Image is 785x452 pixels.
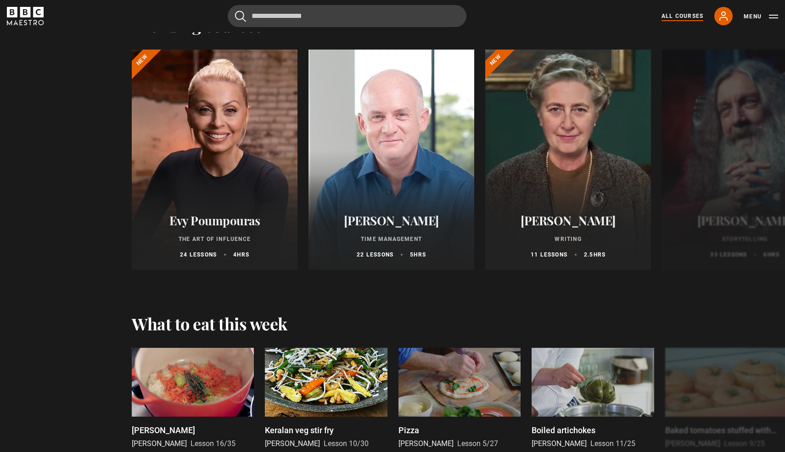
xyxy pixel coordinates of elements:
[265,439,320,448] span: [PERSON_NAME]
[132,16,262,35] h2: Trending courses
[235,11,246,22] button: Submit the search query
[132,348,254,449] a: [PERSON_NAME] [PERSON_NAME] Lesson 16/35
[132,424,195,436] p: [PERSON_NAME]
[496,213,640,228] h2: [PERSON_NAME]
[398,439,454,448] span: [PERSON_NAME]
[180,251,217,259] p: 24 lessons
[532,439,587,448] span: [PERSON_NAME]
[710,251,747,259] p: 33 lessons
[228,5,466,27] input: Search
[265,348,387,449] a: Keralan veg stir fry [PERSON_NAME] Lesson 10/30
[398,348,521,449] a: Pizza [PERSON_NAME] Lesson 5/27
[191,439,235,448] span: Lesson 16/35
[143,235,286,243] p: The Art of Influence
[665,439,720,448] span: [PERSON_NAME]
[237,251,249,258] abbr: hrs
[496,235,640,243] p: Writing
[7,7,44,25] svg: BBC Maestro
[143,213,286,228] h2: Evy Poumpouras
[532,348,654,449] a: Boiled artichokes [PERSON_NAME] Lesson 11/25
[662,12,703,20] a: All Courses
[763,251,779,259] p: 6
[594,251,606,258] abbr: hrs
[398,424,419,436] p: Pizza
[320,235,463,243] p: Time Management
[744,12,778,21] button: Toggle navigation
[414,251,426,258] abbr: hrs
[485,50,651,270] a: [PERSON_NAME] Writing 11 lessons 2.5hrs New
[357,251,393,259] p: 22 lessons
[132,314,287,333] h2: What to eat this week
[265,424,334,436] p: Keralan veg stir fry
[457,439,498,448] span: Lesson 5/27
[233,251,249,259] p: 4
[132,50,297,270] a: Evy Poumpouras The Art of Influence 24 lessons 4hrs New
[724,439,765,448] span: Lesson 9/25
[132,439,187,448] span: [PERSON_NAME]
[590,439,635,448] span: Lesson 11/25
[532,424,595,436] p: Boiled artichokes
[768,251,780,258] abbr: hrs
[324,439,369,448] span: Lesson 10/30
[308,50,474,270] a: [PERSON_NAME] Time Management 22 lessons 5hrs
[320,213,463,228] h2: [PERSON_NAME]
[410,251,426,259] p: 5
[584,251,606,259] p: 2.5
[531,251,567,259] p: 11 lessons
